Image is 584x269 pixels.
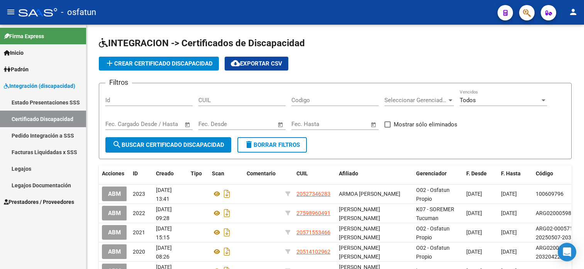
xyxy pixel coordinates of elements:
[237,137,307,153] button: Borrar Filtros
[133,170,138,177] span: ID
[4,198,74,206] span: Prestadores / Proveedores
[222,188,232,200] i: Descargar documento
[466,191,482,197] span: [DATE]
[416,245,450,260] span: O02 - Osfatun Propio
[276,120,285,129] button: Open calendar
[105,59,114,68] mat-icon: add
[231,60,282,67] span: Exportar CSV
[466,170,487,177] span: F. Desde
[102,187,127,201] button: ABM
[369,120,378,129] button: Open calendar
[413,165,463,182] datatable-header-cell: Gerenciador
[105,60,213,67] span: Crear Certificado Discapacidad
[153,165,188,182] datatable-header-cell: Creado
[416,206,454,221] span: K07 - SOREMER Tucuman
[133,229,145,235] span: 2021
[99,38,305,49] span: INTEGRACION -> Certificados de Discapacidad
[156,187,172,202] span: [DATE] 13:41
[4,65,29,74] span: Padrón
[198,121,230,128] input: Fecha inicio
[384,97,447,104] span: Seleccionar Gerenciador
[569,7,578,17] mat-icon: person
[222,207,232,219] i: Descargar documento
[102,206,127,220] button: ABM
[416,170,447,177] span: Gerenciador
[188,165,209,182] datatable-header-cell: Tipo
[536,170,553,177] span: Código
[339,245,380,260] span: [PERSON_NAME] [PERSON_NAME]
[339,225,380,240] span: [PERSON_NAME] [PERSON_NAME]
[133,249,145,255] span: 2020
[394,120,457,129] span: Mostrar sólo eliminados
[6,7,15,17] mat-icon: menu
[536,191,564,197] span: 100609796
[156,206,172,221] span: [DATE] 09:28
[105,77,132,88] h3: Filtros
[244,165,282,182] datatable-header-cell: Comentario
[4,49,24,57] span: Inicio
[209,165,244,182] datatable-header-cell: Scan
[296,170,308,177] span: CUIL
[130,165,153,182] datatable-header-cell: ID
[212,170,224,177] span: Scan
[105,137,231,153] button: Buscar Certificado Discapacidad
[463,165,498,182] datatable-header-cell: F. Desde
[339,191,400,197] span: ARMOA [PERSON_NAME]
[183,120,192,129] button: Open calendar
[330,121,367,128] input: Fecha fin
[4,82,75,90] span: Integración (discapacidad)
[336,165,413,182] datatable-header-cell: Afiliado
[237,121,274,128] input: Fecha fin
[108,249,121,256] span: ABM
[222,226,232,239] i: Descargar documento
[191,170,202,177] span: Tipo
[501,210,517,216] span: [DATE]
[231,59,240,68] mat-icon: cloud_download
[144,121,181,128] input: Fecha fin
[293,165,336,182] datatable-header-cell: CUIL
[296,191,330,197] span: 20527346283
[102,225,127,239] button: ABM
[102,244,127,259] button: ABM
[112,140,122,149] mat-icon: search
[99,165,130,182] datatable-header-cell: Acciones
[296,249,330,255] span: 20514102962
[112,141,224,148] span: Buscar Certificado Discapacidad
[102,170,124,177] span: Acciones
[498,165,533,182] datatable-header-cell: F. Hasta
[296,210,330,216] span: 27598960491
[416,187,450,202] span: O02 - Osfatun Propio
[466,210,482,216] span: [DATE]
[460,97,476,104] span: Todos
[339,170,358,177] span: Afiliado
[291,121,323,128] input: Fecha inicio
[108,210,121,217] span: ABM
[225,57,288,71] button: Exportar CSV
[4,32,44,40] span: Firma Express
[156,225,172,240] span: [DATE] 15:15
[466,249,482,255] span: [DATE]
[133,191,145,197] span: 2023
[156,245,172,260] span: [DATE] 08:26
[99,57,219,71] button: Crear Certificado Discapacidad
[501,249,517,255] span: [DATE]
[466,229,482,235] span: [DATE]
[244,141,300,148] span: Borrar Filtros
[156,170,174,177] span: Creado
[61,4,96,21] span: - osfatun
[244,140,254,149] mat-icon: delete
[133,210,145,216] span: 2022
[108,229,121,236] span: ABM
[501,191,517,197] span: [DATE]
[501,170,521,177] span: F. Hasta
[108,191,121,198] span: ABM
[222,245,232,258] i: Descargar documento
[501,229,517,235] span: [DATE]
[296,229,330,235] span: 20571553466
[339,206,380,221] span: [PERSON_NAME] [PERSON_NAME]
[247,170,276,177] span: Comentario
[416,225,450,240] span: O02 - Osfatun Propio
[558,243,576,261] div: Open Intercom Messenger
[105,121,137,128] input: Fecha inicio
